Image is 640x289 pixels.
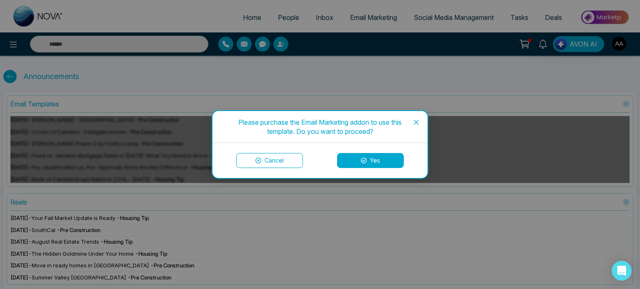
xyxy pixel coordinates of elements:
[405,111,427,133] button: Close
[337,153,404,168] button: Yes
[612,261,632,281] div: Open Intercom Messenger
[222,118,417,136] div: Please purchase the Email Marketing addon to use this template. Do you want to proceed?
[413,119,420,126] span: close
[236,153,303,168] button: Cancel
